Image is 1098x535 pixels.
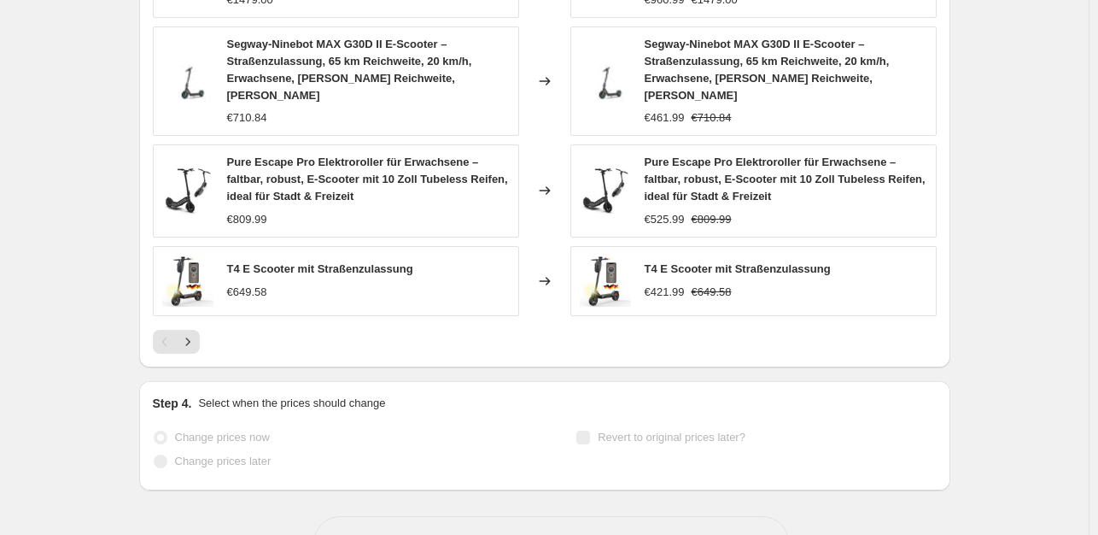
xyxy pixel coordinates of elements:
[598,431,745,444] span: Revert to original prices later?
[645,284,685,301] div: €421.99
[645,156,926,203] span: Pure Escape Pro Elektroroller für Erwachsene – faltbar, robust, E-Scooter mit 10 Zoll Tubeless Re...
[227,109,267,126] div: €710.84
[692,109,732,126] strike: €710.84
[153,395,192,412] h2: Step 4.
[645,211,685,228] div: €525.99
[692,284,732,301] strike: €649.58
[227,262,413,275] span: T4 E Scooter mit Straßenzulassung
[227,284,267,301] div: €649.58
[162,56,213,107] img: 51NJYyz4XoL_80x.jpg
[692,211,732,228] strike: €809.99
[580,256,631,307] img: 61T9emBSgyL_80x.jpg
[176,330,200,354] button: Next
[645,109,685,126] div: €461.99
[227,211,267,228] div: €809.99
[175,455,272,467] span: Change prices later
[198,395,385,412] p: Select when the prices should change
[175,431,270,444] span: Change prices now
[580,165,631,216] img: 71Qu32PZZVL_80x.jpg
[580,56,631,107] img: 51NJYyz4XoL_80x.jpg
[153,330,200,354] nav: Pagination
[227,156,508,203] span: Pure Escape Pro Elektroroller für Erwachsene – faltbar, robust, E-Scooter mit 10 Zoll Tubeless Re...
[227,38,472,102] span: Segway-Ninebot MAX G30D II E-Scooter – Straßenzulassung, 65 km Reichweite, 20 km/h, Erwachsene, [...
[645,38,890,102] span: Segway-Ninebot MAX G30D II E-Scooter – Straßenzulassung, 65 km Reichweite, 20 km/h, Erwachsene, [...
[645,262,831,275] span: T4 E Scooter mit Straßenzulassung
[162,256,213,307] img: 61T9emBSgyL_80x.jpg
[162,165,213,216] img: 71Qu32PZZVL_80x.jpg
